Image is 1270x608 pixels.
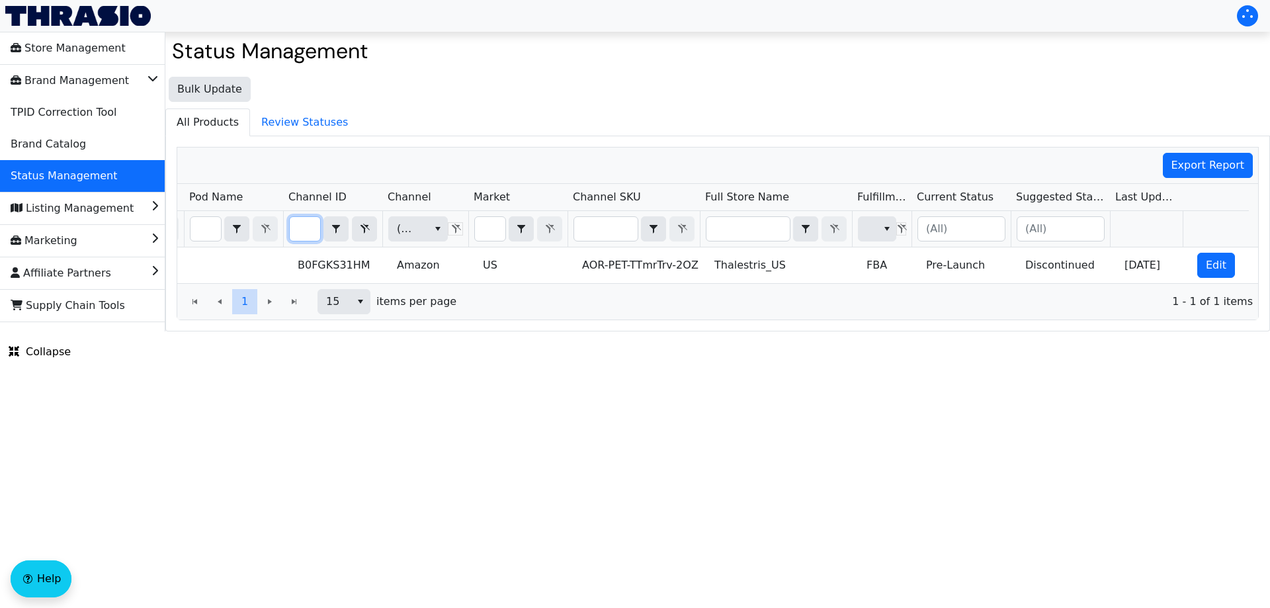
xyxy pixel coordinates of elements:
[861,247,921,283] td: FBA
[11,165,117,187] span: Status Management
[388,189,431,205] span: Channel
[317,289,370,314] span: Page size
[324,217,348,241] button: select
[918,217,1005,241] input: (All)
[857,189,906,205] span: Fulfillment
[189,189,243,205] span: Pod Name
[288,189,347,205] span: Channel ID
[709,247,861,283] td: Thalestris_US
[283,211,382,247] th: Filter
[1017,217,1104,241] input: (All)
[1197,253,1235,278] button: Edit
[11,295,125,316] span: Supply Chain Tools
[468,211,568,247] th: Filter
[11,38,126,59] span: Store Management
[177,81,242,97] span: Bulk Update
[475,217,505,241] input: Filter
[5,6,151,26] img: Thrasio Logo
[290,217,320,241] input: Filter
[877,217,896,241] button: select
[397,221,417,237] span: (All)
[574,217,638,241] input: Filter
[478,247,577,283] td: US
[169,77,251,102] button: Bulk Update
[11,102,116,123] span: TPID Correction Tool
[577,247,709,283] td: AOR-PET-TTmrTrv-2OZ
[1119,247,1192,283] td: [DATE]
[921,247,1020,283] td: Pre-Launch
[509,217,533,241] button: select
[232,289,257,314] button: Page 1
[376,294,456,310] span: items per page
[793,216,818,241] span: Choose Operator
[911,211,1011,247] th: Filter
[323,216,349,241] span: Choose Operator
[11,198,134,219] span: Listing Management
[1011,211,1110,247] th: Filter
[509,216,534,241] span: Choose Operator
[467,294,1253,310] span: 1 - 1 of 1 items
[184,211,283,247] th: Filter
[241,294,248,310] span: 1
[917,189,994,205] span: Current Status
[172,38,1263,64] h2: Status Management
[9,344,71,360] span: Collapse
[251,109,359,136] span: Review Statuses
[794,217,818,241] button: select
[224,216,249,241] span: Choose Operator
[166,109,249,136] span: All Products
[573,189,641,205] span: Channel SKU
[225,217,249,241] button: select
[326,294,343,310] span: 15
[11,230,77,251] span: Marketing
[705,189,789,205] span: Full Store Name
[1115,189,1177,205] span: Last Update
[1016,189,1105,205] span: Suggested Status
[428,217,447,241] button: select
[11,134,86,155] span: Brand Catalog
[190,217,221,241] input: Filter
[1171,157,1245,173] span: Export Report
[1206,257,1226,273] span: Edit
[641,216,666,241] span: Choose Operator
[568,211,700,247] th: Filter
[392,247,478,283] td: Amazon
[11,560,71,597] button: Help floatingactionbutton
[351,290,370,314] button: select
[382,211,468,247] th: Filter
[292,247,392,283] td: B0FGKS31HM
[1020,247,1119,283] td: Discontinued
[11,263,111,284] span: Affiliate Partners
[852,211,911,247] th: Filter
[1163,153,1253,178] button: Export Report
[37,571,61,587] span: Help
[700,211,852,247] th: Filter
[11,70,129,91] span: Brand Management
[642,217,665,241] button: select
[177,283,1258,320] div: Page 1 of 1
[474,189,510,205] span: Market
[706,217,790,241] input: Filter
[352,216,377,241] button: Clear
